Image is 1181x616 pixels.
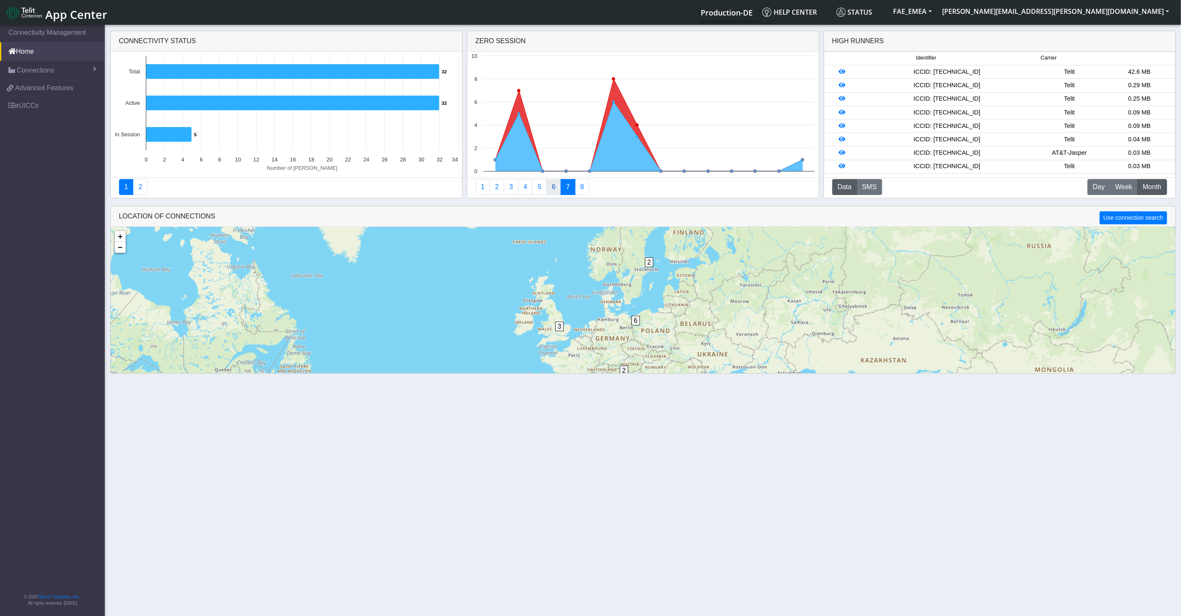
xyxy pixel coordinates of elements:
span: Week [1115,182,1132,192]
img: logo-telit-cinterion-gw-new.png [7,6,42,19]
a: Zoom out [115,242,126,253]
div: ICCID: [TECHNICAL_ID] [860,135,1035,144]
div: ICCID: [TECHNICAL_ID] [860,81,1035,90]
text: 0 [145,156,148,163]
text: 20 [326,156,332,163]
a: Connectivity status [119,179,134,195]
text: 32 [437,156,443,163]
div: Telit [1035,108,1105,117]
text: 10 [235,156,241,163]
a: Telit IoT Solutions, Inc. [38,595,80,599]
div: 0.03 MB [1105,148,1175,158]
text: 4 [474,122,477,128]
text: 5 [194,132,197,137]
a: 14 Days Trend [546,179,561,195]
text: In Session [115,131,140,138]
div: AT&T-Jasper [1035,148,1105,158]
div: Telit [1035,94,1105,104]
img: knowledge.svg [762,8,772,17]
a: Carrier [489,179,504,195]
span: Carrier [1041,54,1057,62]
text: 6 [199,156,202,163]
button: FAE_EMEA [888,4,937,19]
span: Advanced Features [15,83,73,93]
div: Telit [1035,135,1105,144]
a: Deployment status [133,179,148,195]
div: 42.6 MB [1105,68,1175,77]
div: ICCID: [TECHNICAL_ID] [860,94,1035,104]
text: 2 [163,156,166,163]
span: Day [1093,182,1105,192]
span: Identifier [916,54,936,62]
text: 30 [418,156,424,163]
text: Active [125,100,140,106]
nav: Summary paging [119,179,454,195]
text: 34 [452,156,458,163]
div: High Runners [832,36,884,46]
div: ICCID: [TECHNICAL_ID] [860,108,1035,117]
a: Connections By Country [476,179,490,195]
img: status.svg [837,8,846,17]
div: ICCID: [TECHNICAL_ID] [860,68,1035,77]
text: 26 [381,156,387,163]
div: Telit [1035,122,1105,131]
nav: Summary paging [476,179,811,195]
text: 28 [400,156,406,163]
text: 6 [474,99,477,105]
div: 0.03 MB [1105,162,1175,171]
button: [PERSON_NAME][EMAIL_ADDRESS][PERSON_NAME][DOMAIN_NAME] [937,4,1174,19]
a: Zero Session [561,179,575,195]
a: Your current platform instance [700,4,752,21]
div: Connectivity status [111,31,462,52]
text: 0 [474,168,477,174]
div: 0.09 MB [1105,122,1175,131]
button: Use connection search [1100,211,1167,224]
text: 2 [474,145,477,151]
div: ICCID: [TECHNICAL_ID] [860,162,1035,171]
div: ICCID: [TECHNICAL_ID] [860,122,1035,131]
div: Telit [1035,81,1105,90]
div: Telit [1035,68,1105,77]
div: ICCID: [TECHNICAL_ID] [860,148,1035,158]
span: App Center [45,7,107,22]
button: SMS [857,179,882,195]
text: 18 [308,156,314,163]
text: Total [128,68,140,75]
span: 2 [645,257,654,267]
text: 24 [363,156,369,163]
span: Connections [17,65,54,75]
a: App Center [7,3,106,21]
text: 32 [442,69,447,74]
div: LOCATION OF CONNECTIONS [111,206,1176,227]
a: Zoom in [115,231,126,242]
a: Usage per Country [504,179,518,195]
span: 6 [632,316,640,325]
button: Day [1088,179,1110,195]
div: 0.25 MB [1105,94,1175,104]
text: 8 [218,156,221,163]
text: 10 [471,53,477,59]
a: Usage by Carrier [532,179,547,195]
a: Status [833,4,888,21]
a: Connections By Carrier [518,179,533,195]
text: 8 [474,76,477,82]
button: Month [1137,179,1167,195]
div: 0.09 MB [1105,108,1175,117]
div: Telit [1035,162,1105,171]
span: 2 [620,366,629,375]
a: Help center [759,4,833,21]
span: Month [1143,182,1161,192]
span: Help center [762,8,817,17]
span: Status [837,8,873,17]
text: 16 [290,156,296,163]
span: 3 [555,322,564,331]
div: 0.29 MB [1105,81,1175,90]
text: 14 [272,156,277,163]
text: Number of [PERSON_NAME] [267,165,337,171]
span: Production-DE [701,8,753,18]
button: Data [832,179,857,195]
a: Not Connected for 30 days [575,179,590,195]
button: Week [1110,179,1138,195]
text: 4 [181,156,184,163]
text: 32 [442,101,447,106]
